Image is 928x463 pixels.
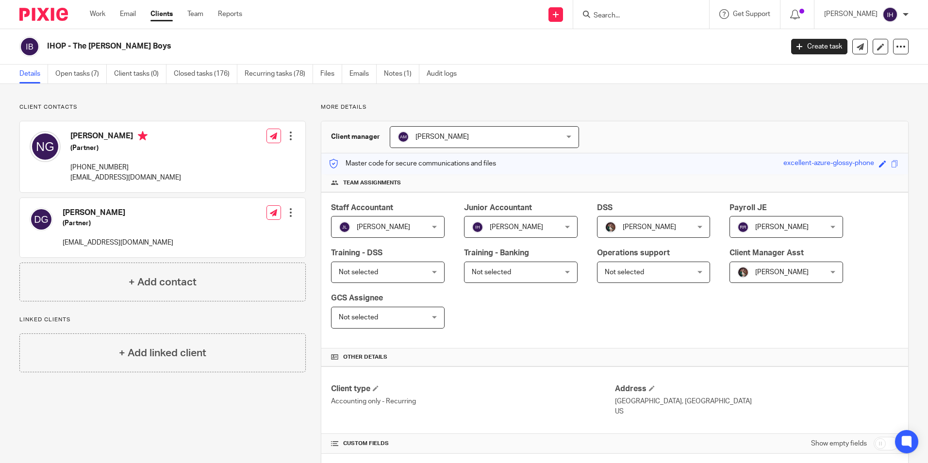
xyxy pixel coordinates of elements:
[119,346,206,361] h4: + Add linked client
[30,131,61,162] img: svg%3E
[245,65,313,83] a: Recurring tasks (78)
[320,65,342,83] a: Files
[737,221,749,233] img: svg%3E
[623,224,676,231] span: [PERSON_NAME]
[490,224,543,231] span: [PERSON_NAME]
[47,41,630,51] h2: IHOP - The [PERSON_NAME] Boys
[472,221,483,233] img: svg%3E
[791,39,847,54] a: Create task
[824,9,878,19] p: [PERSON_NAME]
[882,7,898,22] img: svg%3E
[329,159,496,168] p: Master code for secure communications and files
[615,407,898,416] p: US
[343,353,387,361] span: Other details
[331,397,614,406] p: Accounting only - Recurring
[349,65,377,83] a: Emails
[729,204,767,212] span: Payroll JE
[331,294,383,302] span: GCS Assignee
[331,440,614,447] h4: CUSTOM FIELDS
[19,8,68,21] img: Pixie
[331,204,393,212] span: Staff Accountant
[339,269,378,276] span: Not selected
[150,9,173,19] a: Clients
[597,204,613,212] span: DSS
[55,65,107,83] a: Open tasks (7)
[343,179,401,187] span: Team assignments
[755,224,809,231] span: [PERSON_NAME]
[737,266,749,278] img: Profile%20picture%20JUS.JPG
[218,9,242,19] a: Reports
[427,65,464,83] a: Audit logs
[464,204,532,212] span: Junior Accountant
[464,249,529,257] span: Training - Banking
[19,316,306,324] p: Linked clients
[19,103,306,111] p: Client contacts
[605,221,616,233] img: Profile%20picture%20JUS.JPG
[733,11,770,17] span: Get Support
[331,384,614,394] h4: Client type
[605,269,644,276] span: Not selected
[90,9,105,19] a: Work
[138,131,148,141] i: Primary
[19,65,48,83] a: Details
[811,439,867,448] label: Show empty fields
[398,131,409,143] img: svg%3E
[19,36,40,57] img: svg%3E
[615,384,898,394] h4: Address
[70,163,181,172] p: [PHONE_NUMBER]
[339,314,378,321] span: Not selected
[755,269,809,276] span: [PERSON_NAME]
[63,238,173,248] p: [EMAIL_ADDRESS][DOMAIN_NAME]
[70,173,181,182] p: [EMAIL_ADDRESS][DOMAIN_NAME]
[729,249,804,257] span: Client Manager Asst
[472,269,511,276] span: Not selected
[783,158,874,169] div: excellent-azure-glossy-phone
[63,208,173,218] h4: [PERSON_NAME]
[174,65,237,83] a: Closed tasks (176)
[129,275,197,290] h4: + Add contact
[70,143,181,153] h5: (Partner)
[187,9,203,19] a: Team
[615,397,898,406] p: [GEOGRAPHIC_DATA], [GEOGRAPHIC_DATA]
[331,249,382,257] span: Training - DSS
[321,103,909,111] p: More details
[63,218,173,228] h5: (Partner)
[593,12,680,20] input: Search
[70,131,181,143] h4: [PERSON_NAME]
[597,249,670,257] span: Operations support
[384,65,419,83] a: Notes (1)
[357,224,410,231] span: [PERSON_NAME]
[114,65,166,83] a: Client tasks (0)
[339,221,350,233] img: svg%3E
[331,132,380,142] h3: Client manager
[120,9,136,19] a: Email
[30,208,53,231] img: svg%3E
[415,133,469,140] span: [PERSON_NAME]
